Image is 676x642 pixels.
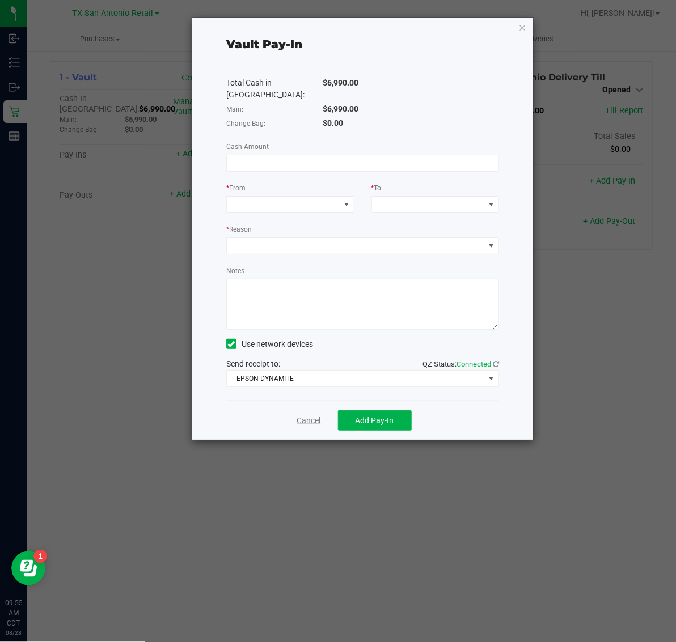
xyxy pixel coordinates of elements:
label: Reason [226,224,252,235]
button: Add Pay-In [338,410,412,431]
span: Total Cash in [GEOGRAPHIC_DATA]: [226,78,305,99]
iframe: Resource center unread badge [33,550,47,563]
span: Main: [226,105,243,113]
span: $6,990.00 [323,104,358,113]
span: Connected [457,360,491,368]
div: Vault Pay-In [226,36,302,53]
label: From [226,183,246,193]
span: $6,990.00 [323,78,358,87]
a: Cancel [297,415,321,427]
iframe: Resource center [11,551,45,585]
span: EPSON-DYNAMITE [227,371,485,386]
span: Send receipt to: [226,359,280,368]
label: Notes [226,266,244,276]
span: QZ Status: [422,360,499,368]
span: Add Pay-In [356,416,394,425]
span: $0.00 [323,118,343,127]
label: Use network devices [226,338,313,350]
span: Cash Amount [226,143,269,151]
span: Change Bag: [226,120,265,127]
label: To [371,183,382,193]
